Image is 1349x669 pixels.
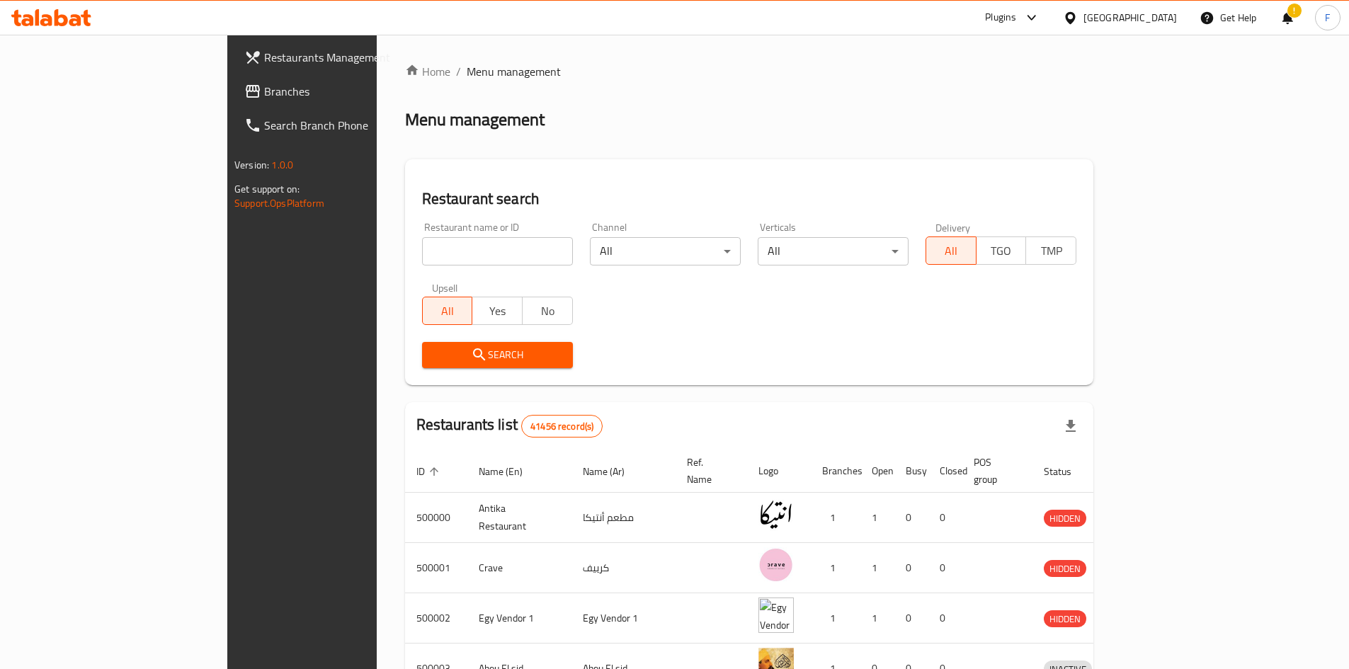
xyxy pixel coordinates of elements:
[860,543,894,593] td: 1
[982,241,1021,261] span: TGO
[976,236,1027,265] button: TGO
[1032,241,1071,261] span: TMP
[894,593,928,644] td: 0
[264,83,441,100] span: Branches
[935,222,971,232] label: Delivery
[747,450,811,493] th: Logo
[811,493,860,543] td: 1
[811,450,860,493] th: Branches
[233,40,452,74] a: Restaurants Management
[974,454,1015,488] span: POS group
[521,415,603,438] div: Total records count
[422,237,573,265] input: Search for restaurant name or ID..
[1044,510,1086,527] span: HIDDEN
[758,547,794,583] img: Crave
[479,463,541,480] span: Name (En)
[467,543,571,593] td: Crave
[687,454,730,488] span: Ref. Name
[1044,560,1086,577] div: HIDDEN
[1054,409,1088,443] div: Export file
[1325,10,1330,25] span: F
[571,543,676,593] td: كرييف
[811,543,860,593] td: 1
[571,493,676,543] td: مطعم أنتيكا
[1044,463,1090,480] span: Status
[416,414,603,438] h2: Restaurants list
[405,108,545,131] h2: Menu management
[522,420,602,433] span: 41456 record(s)
[478,301,517,321] span: Yes
[422,297,473,325] button: All
[860,493,894,543] td: 1
[926,236,977,265] button: All
[428,301,467,321] span: All
[271,156,293,174] span: 1.0.0
[590,237,741,265] div: All
[264,117,441,134] span: Search Branch Phone
[422,342,573,368] button: Search
[894,493,928,543] td: 0
[234,180,300,198] span: Get support on:
[758,237,909,265] div: All
[1025,236,1076,265] button: TMP
[234,194,324,212] a: Support.OpsPlatform
[528,301,567,321] span: No
[264,49,441,66] span: Restaurants Management
[932,241,971,261] span: All
[928,543,962,593] td: 0
[234,156,269,174] span: Version:
[1044,611,1086,627] span: HIDDEN
[758,497,794,532] img: Antika Restaurant
[233,108,452,142] a: Search Branch Phone
[432,282,458,292] label: Upsell
[422,188,1076,210] h2: Restaurant search
[233,74,452,108] a: Branches
[860,450,894,493] th: Open
[928,493,962,543] td: 0
[467,493,571,543] td: Antika Restaurant
[416,463,443,480] span: ID
[1083,10,1177,25] div: [GEOGRAPHIC_DATA]
[1044,510,1086,527] div: HIDDEN
[894,450,928,493] th: Busy
[860,593,894,644] td: 1
[405,63,1093,80] nav: breadcrumb
[758,597,794,633] img: Egy Vendor 1
[1044,610,1086,627] div: HIDDEN
[571,593,676,644] td: Egy Vendor 1
[1044,561,1086,577] span: HIDDEN
[985,9,1016,26] div: Plugins
[467,593,571,644] td: Egy Vendor 1
[472,297,523,325] button: Yes
[811,593,860,644] td: 1
[928,450,962,493] th: Closed
[894,543,928,593] td: 0
[467,63,561,80] span: Menu management
[583,463,643,480] span: Name (Ar)
[522,297,573,325] button: No
[928,593,962,644] td: 0
[433,346,562,364] span: Search
[456,63,461,80] li: /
